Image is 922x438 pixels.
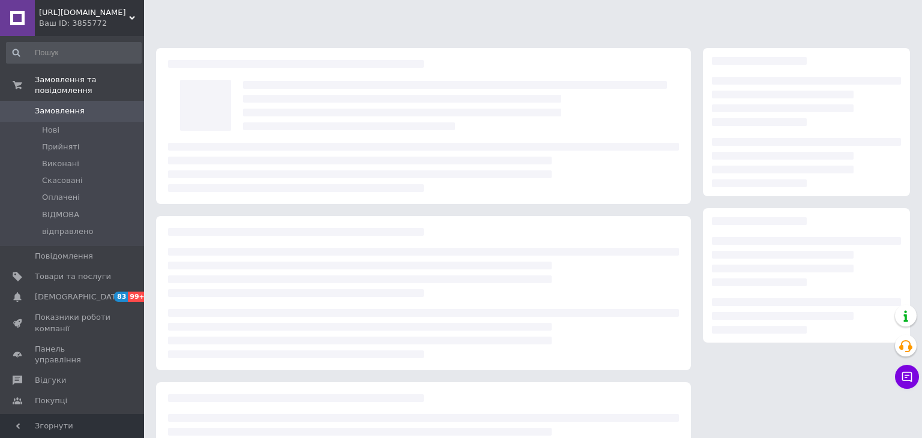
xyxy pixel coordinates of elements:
span: Панель управління [35,344,111,365]
span: 83 [114,292,128,302]
span: Замовлення [35,106,85,116]
button: Чат з покупцем [895,365,919,389]
span: ВІДМОВА [42,209,79,220]
span: Показники роботи компанії [35,312,111,334]
span: 99+ [128,292,148,302]
div: Ваш ID: 3855772 [39,18,144,29]
input: Пошук [6,42,142,64]
span: Скасовані [42,175,83,186]
span: відправлено [42,226,93,237]
span: Товари та послуги [35,271,111,282]
span: Повідомлення [35,251,93,262]
span: Виконані [42,158,79,169]
span: [DEMOGRAPHIC_DATA] [35,292,124,302]
span: Відгуки [35,375,66,386]
span: Покупці [35,395,67,406]
span: Оплачені [42,192,80,203]
span: kids_shop.ua [39,7,129,18]
span: Нові [42,125,59,136]
span: Прийняті [42,142,79,152]
span: Замовлення та повідомлення [35,74,144,96]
